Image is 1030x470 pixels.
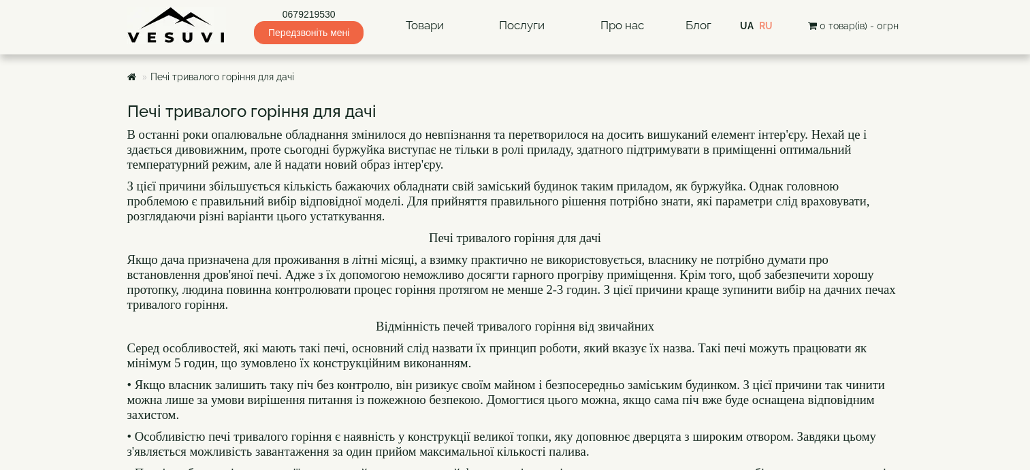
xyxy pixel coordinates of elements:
a: Товари [392,10,457,41]
span: ua [740,20,754,31]
span: Передзвоніть мені [254,21,364,44]
span: Серед особливостей, які мають такі печі, основний слід назвати їх принцип роботи, який вказує їх ... [127,341,867,370]
h3: Печі тривалого горіння для дачі [127,103,903,120]
span: • Якщо власник залишить таку піч без контролю, він ризикує своїм майном і безпосередньо заміським... [127,377,885,422]
a: Про нас [587,10,658,41]
a: Печі тривалого горіння для дачі [150,71,294,82]
button: 0 товар(ів) - 0грн [804,18,903,33]
span: • Особливістю печі тривалого горіння є наявність у конструкції великої топки, яку доповнює дверця... [127,429,876,458]
a: 0679219530 [254,7,364,21]
span: З цієї причини збільшується кількість бажаючих обладнати свій заміський будинок таким приладом, я... [127,179,870,223]
a: Послуги [485,10,558,41]
span: Відмінність печей тривалого горіння від звичайних [376,319,654,333]
a: Блог [686,18,711,32]
a: ru [759,20,773,31]
span: Печі тривалого горіння для дачі [429,231,601,245]
span: 0 товар(ів) - 0грн [820,20,899,31]
img: Завод VESUVI [127,7,226,44]
span: В останні роки опалювальне обладнання змінилося до невпізнання та перетворилося на досить вишукан... [127,127,867,171]
span: Якщо дача призначена для проживання в літні місяці, а взимку практично не використовується, власн... [127,252,896,312]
